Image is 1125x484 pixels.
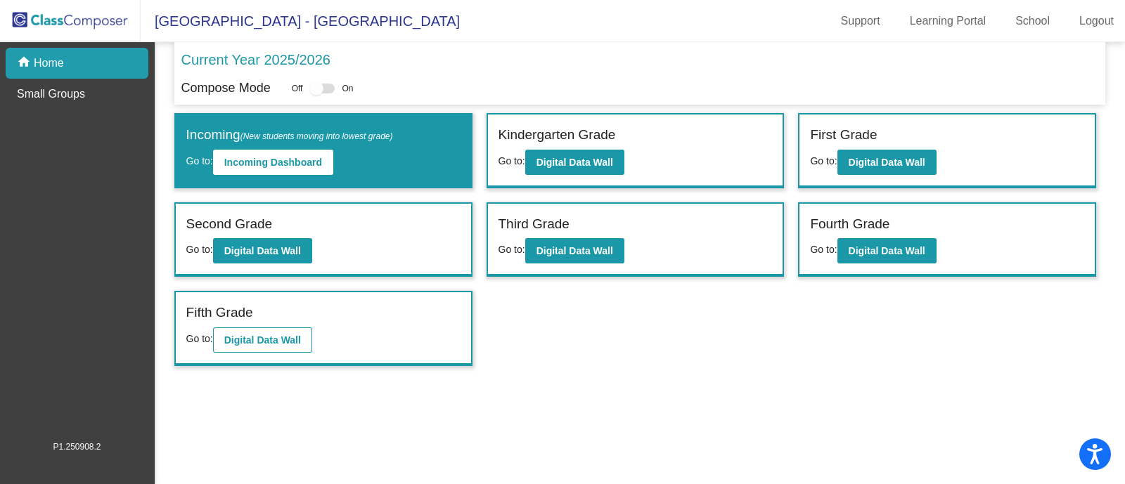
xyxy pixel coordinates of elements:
[224,334,301,346] b: Digital Data Wall
[224,157,322,168] b: Incoming Dashboard
[830,10,892,32] a: Support
[17,86,85,103] p: Small Groups
[499,244,525,255] span: Go to:
[1068,10,1125,32] a: Logout
[213,150,333,175] button: Incoming Dashboard
[240,131,393,141] span: (New students moving into lowest grade)
[899,10,998,32] a: Learning Portal
[186,214,273,235] label: Second Grade
[224,245,301,256] b: Digital Data Wall
[810,214,889,235] label: Fourth Grade
[292,82,303,95] span: Off
[499,214,570,235] label: Third Grade
[810,125,877,145] label: First Grade
[536,245,613,256] b: Digital Data Wall
[34,55,64,72] p: Home
[525,238,624,263] button: Digital Data Wall
[181,49,330,70] p: Current Year 2025/2026
[499,125,616,145] label: Kindergarten Grade
[849,157,925,168] b: Digital Data Wall
[1004,10,1061,32] a: School
[17,55,34,72] mat-icon: home
[186,155,213,166] span: Go to:
[186,303,253,323] label: Fifth Grade
[186,244,213,255] span: Go to:
[849,245,925,256] b: Digital Data Wall
[810,155,837,166] span: Go to:
[213,238,312,263] button: Digital Data Wall
[536,157,613,168] b: Digital Data Wall
[213,327,312,353] button: Digital Data Wall
[837,238,937,263] button: Digital Data Wall
[837,150,937,175] button: Digital Data Wall
[499,155,525,166] span: Go to:
[186,125,393,145] label: Incoming
[186,333,213,344] span: Go to:
[141,10,460,32] span: [GEOGRAPHIC_DATA] - [GEOGRAPHIC_DATA]
[181,79,271,98] p: Compose Mode
[342,82,353,95] span: On
[525,150,624,175] button: Digital Data Wall
[810,244,837,255] span: Go to:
